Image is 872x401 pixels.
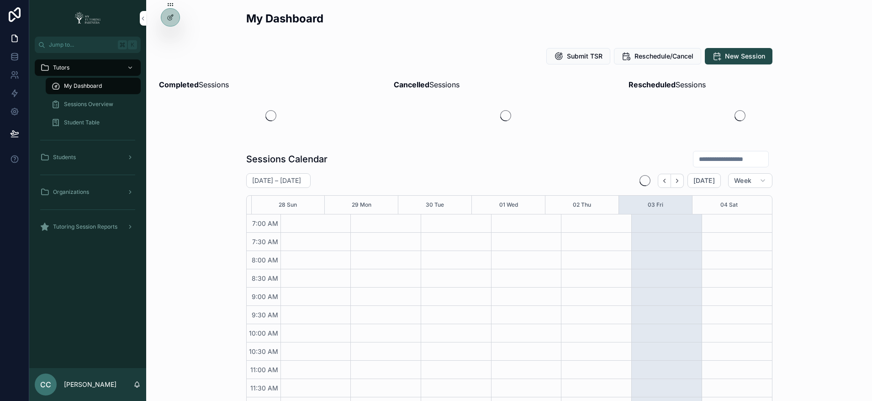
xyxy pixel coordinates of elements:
a: Student Table [46,114,141,131]
span: 7:30 AM [250,238,280,246]
span: Student Table [64,119,100,126]
span: Students [53,154,76,161]
div: scrollable content [29,53,146,247]
button: Submit TSR [546,48,610,64]
a: Students [35,149,141,166]
a: Tutoring Session Reports [35,219,141,235]
span: Sessions [394,79,460,90]
span: 9:30 AM [249,311,280,319]
button: Reschedule/Cancel [614,48,701,64]
button: Back [658,174,671,188]
button: Week [728,173,772,188]
h2: My Dashboard [246,11,323,26]
a: Organizations [35,184,141,200]
span: 7:00 AM [250,219,280,227]
span: CC [40,379,51,390]
button: New Session [705,48,772,64]
a: Tutors [35,59,141,76]
button: Next [671,174,684,188]
span: New Session [725,52,765,61]
span: [DATE] [693,176,715,185]
span: Organizations [53,188,89,196]
span: Submit TSR [567,52,602,61]
span: 9:00 AM [249,293,280,300]
span: Tutoring Session Reports [53,223,117,230]
span: Reschedule/Cancel [634,52,693,61]
span: Sessions [629,79,706,90]
span: 10:00 AM [247,329,280,337]
button: Jump to...K [35,37,141,53]
button: 03 Fri [648,196,663,214]
span: Sessions Overview [64,101,113,108]
span: 11:00 AM [248,366,280,374]
button: 30 Tue [426,196,444,214]
p: [PERSON_NAME] [64,380,116,389]
button: 02 Thu [573,196,591,214]
button: 04 Sat [720,196,738,214]
strong: Cancelled [394,80,429,89]
button: [DATE] [687,173,721,188]
span: Jump to... [49,41,114,48]
button: 01 Wed [499,196,518,214]
span: Sessions [159,79,229,90]
span: 10:30 AM [247,348,280,355]
span: K [129,41,136,48]
span: Tutors [53,64,69,71]
span: 8:00 AM [249,256,280,264]
button: 28 Sun [279,196,297,214]
h1: Sessions Calendar [246,153,328,166]
button: 29 Mon [352,196,371,214]
a: Sessions Overview [46,96,141,112]
span: My Dashboard [64,82,102,90]
span: 11:30 AM [248,384,280,392]
a: My Dashboard [46,78,141,94]
span: Week [734,176,751,185]
strong: Rescheduled [629,80,676,89]
strong: Completed [159,80,199,89]
h2: [DATE] – [DATE] [252,176,301,185]
img: App logo [72,11,104,26]
span: 8:30 AM [249,274,280,282]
